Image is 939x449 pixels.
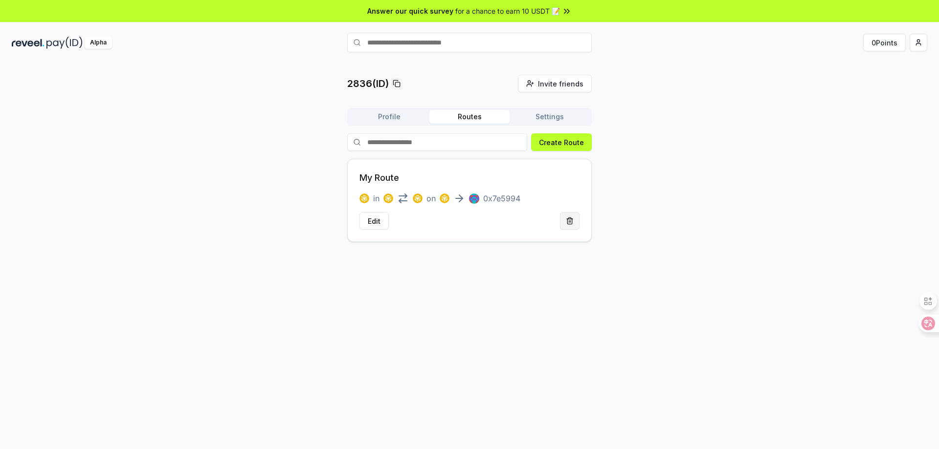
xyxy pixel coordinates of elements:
div: Alpha [85,37,112,49]
img: logo [413,193,423,203]
button: Create Route [531,133,592,151]
button: logo [383,192,393,204]
button: Profile [349,110,429,124]
button: logo [413,192,423,204]
span: on [426,192,436,204]
button: 0x7e5994 [469,192,520,204]
button: Settings [510,110,590,124]
button: Invite friends [518,75,592,92]
img: logo [383,193,393,203]
button: 0Points [863,34,906,51]
img: pay_id [46,37,83,49]
span: for a chance to earn 10 USDT 📝 [455,6,560,16]
p: My Route [359,171,399,185]
img: logo [359,193,369,203]
span: in [373,192,380,204]
img: reveel_dark [12,37,45,49]
span: Invite friends [538,79,583,89]
p: 2836(ID) [347,77,389,90]
span: Answer our quick survey [367,6,453,16]
button: Edit [359,212,389,230]
button: Routes [429,110,510,124]
button: logo [359,192,369,204]
button: logo [440,192,449,204]
img: logo [440,193,449,203]
p: 0x7e5994 [483,192,520,204]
